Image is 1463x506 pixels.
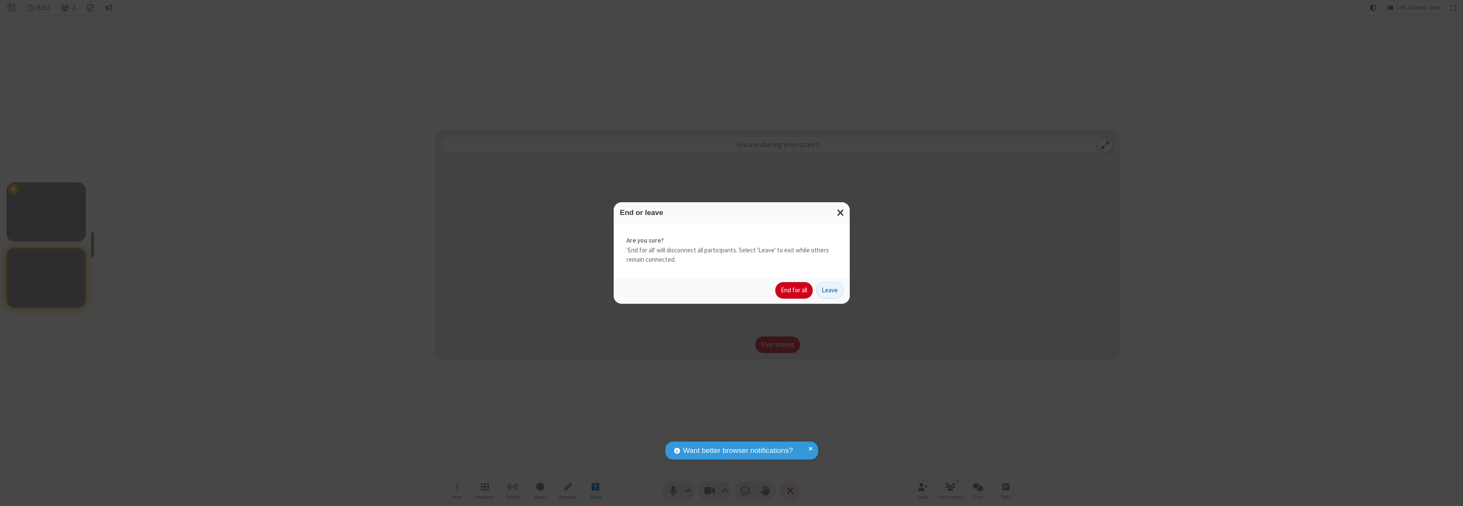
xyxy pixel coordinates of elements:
[683,445,793,456] span: Want better browser notifications?
[775,282,813,299] button: End for all
[832,202,850,223] button: Close modal
[626,236,837,246] strong: Are you sure?
[620,209,843,217] h3: End or leave
[614,223,850,277] div: 'End for all' will disconnect all participants. Select 'Leave' to exit while others remain connec...
[816,282,843,299] button: Leave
